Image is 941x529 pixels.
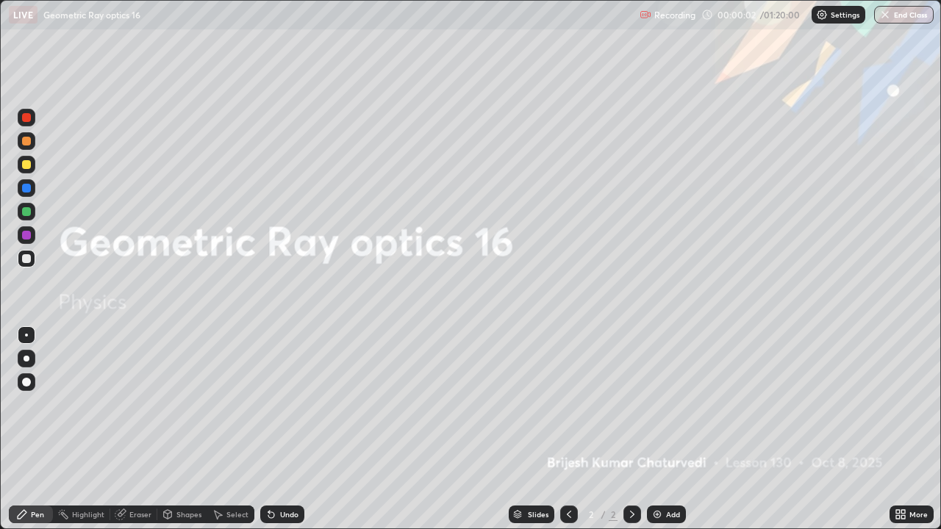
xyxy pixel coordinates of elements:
img: recording.375f2c34.svg [640,9,651,21]
p: Recording [654,10,695,21]
div: Shapes [176,511,201,518]
img: class-settings-icons [816,9,828,21]
div: Pen [31,511,44,518]
p: LIVE [13,9,33,21]
p: Settings [831,11,859,18]
div: Highlight [72,511,104,518]
img: add-slide-button [651,508,663,520]
div: 2 [584,510,598,519]
img: end-class-cross [879,9,891,21]
div: More [909,511,928,518]
div: / [601,510,606,519]
div: Select [226,511,248,518]
div: Eraser [129,511,151,518]
div: Slides [528,511,548,518]
div: 2 [609,508,618,521]
button: End Class [874,6,934,24]
div: Undo [280,511,298,518]
div: Add [666,511,680,518]
p: Geometric Ray optics 16 [43,9,140,21]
